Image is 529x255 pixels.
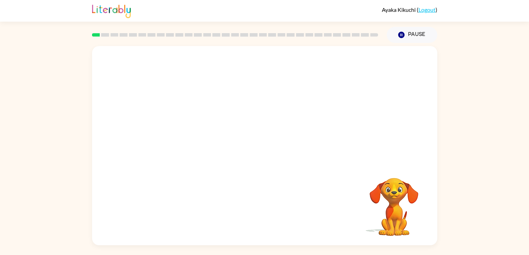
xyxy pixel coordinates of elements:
span: Ayaka Kikuchi [382,6,417,13]
a: Logout [418,6,436,13]
button: Pause [387,27,437,43]
img: Literably [92,3,131,18]
video: Your browser must support playing .mp4 files to use Literably. Please try using another browser. [359,167,429,237]
div: ( ) [382,6,437,13]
